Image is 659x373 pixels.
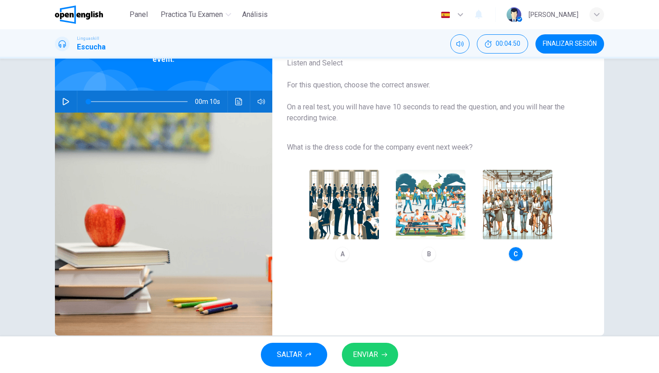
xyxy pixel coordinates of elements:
span: Análisis [242,9,268,20]
span: What is the dress code for the company event next week? [287,142,575,153]
button: SALTAR [261,343,327,367]
img: es [440,11,451,18]
img: B [396,170,465,239]
div: B [421,247,436,261]
button: Haz clic para ver la transcripción del audio [232,91,246,113]
span: Linguaskill [77,35,99,42]
div: [PERSON_NAME] [529,9,578,20]
span: SALTAR [277,348,302,361]
img: C [483,170,552,239]
div: Ocultar [477,34,528,54]
div: C [508,247,523,261]
button: 00:04:50 [477,34,528,54]
span: 00m 10s [195,91,227,113]
button: A [305,166,383,265]
span: Listen and Select [287,58,575,69]
span: For this question, choose the correct answer. [287,80,575,91]
span: FINALIZAR SESIÓN [543,40,597,48]
button: C [479,166,556,265]
img: Profile picture [507,7,521,22]
img: A [309,170,379,239]
div: A [335,247,350,261]
span: Practica tu examen [161,9,223,20]
span: 00:04:50 [496,40,520,48]
button: B [392,166,470,265]
button: ENVIAR [342,343,398,367]
button: FINALIZAR SESIÓN [535,34,604,54]
img: Listen to a clip about the dress code for an event. [55,113,272,335]
button: Practica tu examen [157,6,235,23]
span: On a real test, you will have have 10 seconds to read the question, and you will hear the recordi... [287,102,575,124]
span: Panel [130,9,148,20]
span: ENVIAR [353,348,378,361]
a: OpenEnglish logo [55,5,124,24]
img: OpenEnglish logo [55,5,103,24]
div: Silenciar [450,34,470,54]
h1: Escucha [77,42,106,53]
button: Panel [124,6,153,23]
button: Análisis [238,6,271,23]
